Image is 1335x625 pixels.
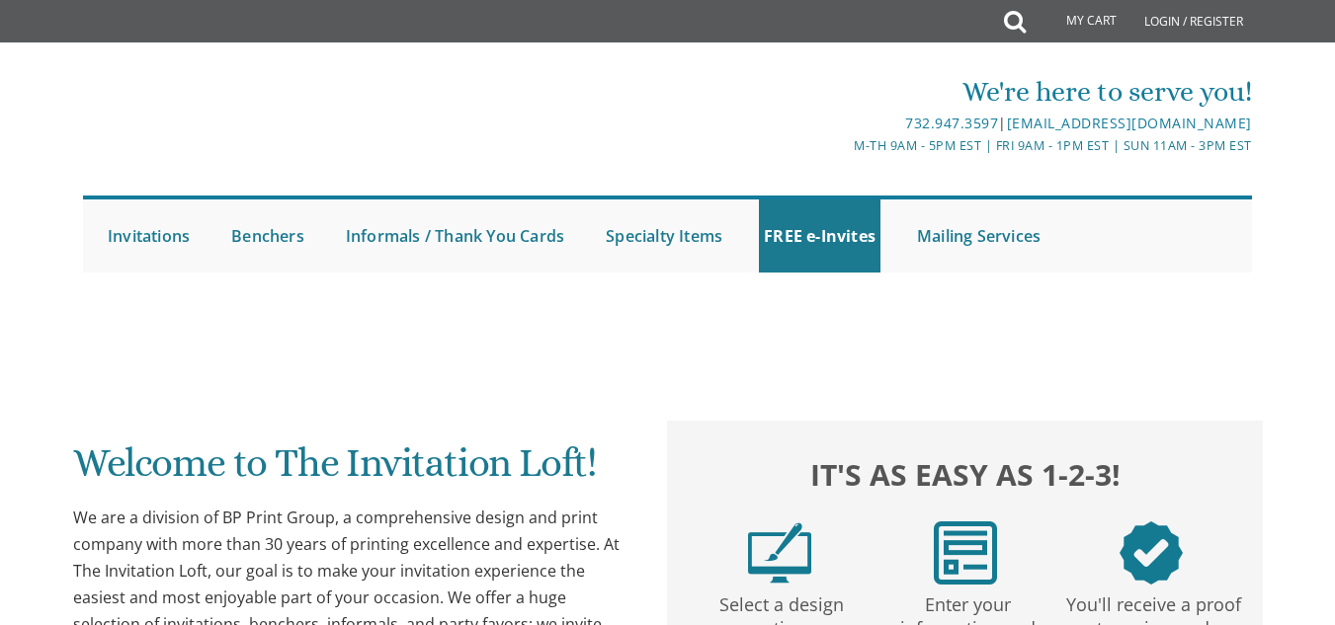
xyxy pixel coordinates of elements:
[748,521,811,585] img: step1.png
[905,114,998,132] a: 732.947.3597
[73,441,630,500] h1: Welcome to The Invitation Loft!
[103,199,195,273] a: Invitations
[687,453,1244,497] h2: It's as easy as 1-2-3!
[912,199,1045,273] a: Mailing Services
[473,135,1252,156] div: M-Th 9am - 5pm EST | Fri 9am - 1pm EST | Sun 11am - 3pm EST
[1007,114,1252,132] a: [EMAIL_ADDRESS][DOMAIN_NAME]
[473,72,1252,112] div: We're here to serve you!
[934,521,997,585] img: step2.png
[1024,2,1130,41] a: My Cart
[473,112,1252,135] div: |
[1120,521,1183,585] img: step3.png
[226,199,309,273] a: Benchers
[341,199,569,273] a: Informals / Thank You Cards
[759,199,880,273] a: FREE e-Invites
[601,199,727,273] a: Specialty Items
